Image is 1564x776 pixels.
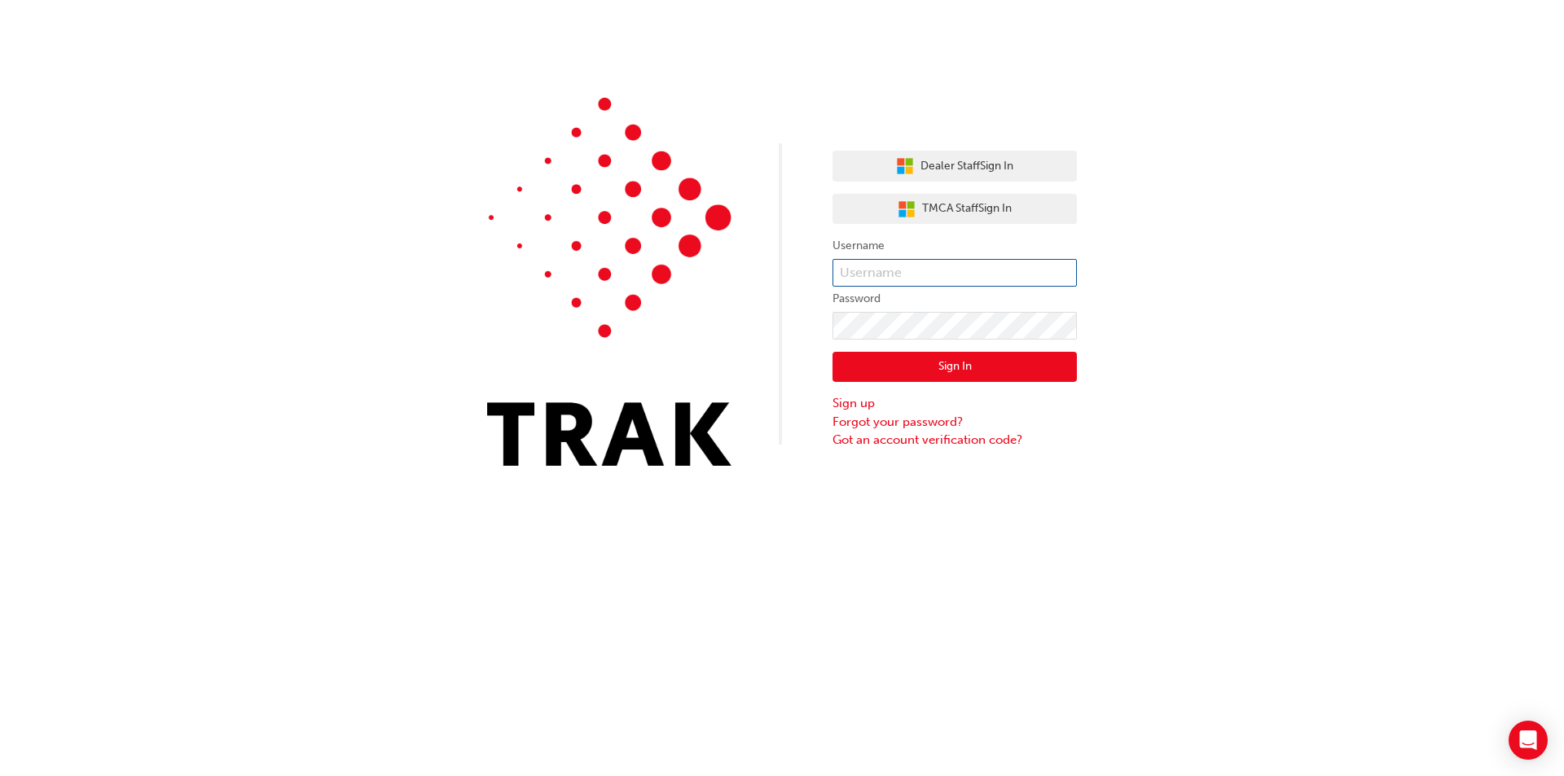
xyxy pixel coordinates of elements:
img: Trak [487,98,731,466]
button: Dealer StaffSign In [833,151,1077,182]
a: Got an account verification code? [833,431,1077,449]
label: Password [833,289,1077,309]
a: Forgot your password? [833,413,1077,432]
div: Open Intercom Messenger [1509,721,1548,760]
input: Username [833,259,1077,287]
a: Sign up [833,394,1077,413]
span: Dealer Staff Sign In [920,157,1013,176]
button: Sign In [833,352,1077,383]
span: TMCA Staff Sign In [922,199,1012,218]
button: TMCA StaffSign In [833,194,1077,225]
label: Username [833,236,1077,256]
